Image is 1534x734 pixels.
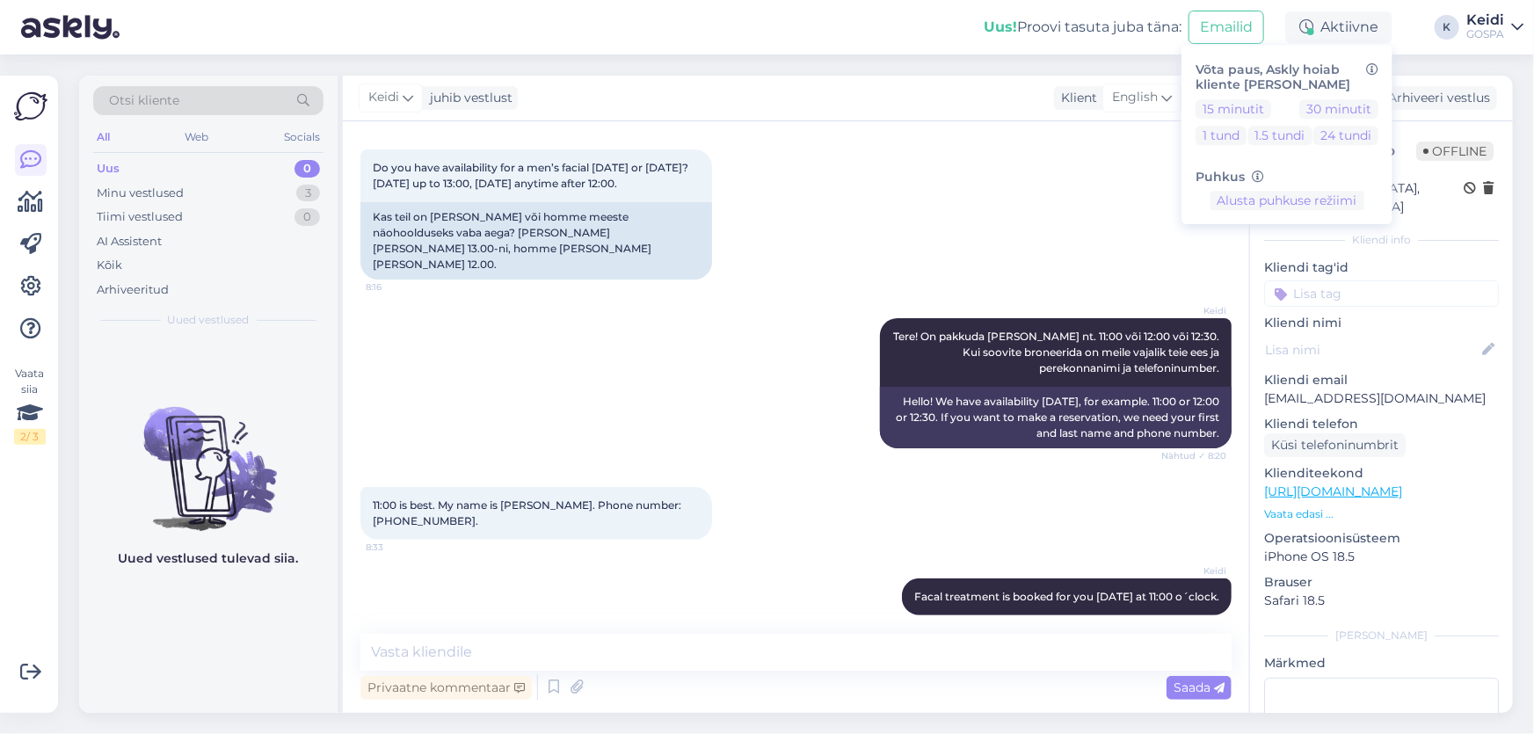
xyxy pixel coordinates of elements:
p: iPhone OS 18.5 [1264,548,1499,566]
a: KeidiGOSPA [1466,13,1523,41]
div: Uus [97,160,120,178]
span: 8:33 [366,541,432,554]
span: Otsi kliente [109,91,179,110]
span: Nähtud ✓ 8:20 [1160,449,1226,462]
div: juhib vestlust [423,89,513,107]
span: Uued vestlused [168,312,250,328]
span: Keidi [368,88,399,107]
div: Proovi tasuta juba täna: [984,17,1181,38]
p: Uued vestlused tulevad siia. [119,549,299,568]
div: Arhiveeritud [97,281,169,299]
div: 0 [294,208,320,226]
div: 2 / 3 [14,429,46,445]
div: Kas teil on [PERSON_NAME] või homme meeste näohoolduseks vaba aega? [PERSON_NAME] [PERSON_NAME] 1... [360,202,712,280]
span: Offline [1416,142,1494,161]
div: Arhiveeri vestlus [1362,86,1497,110]
div: Tiimi vestlused [97,208,183,226]
div: 0 [294,160,320,178]
div: Socials [280,126,324,149]
p: Vaata edasi ... [1264,506,1499,522]
button: 1.5 tundi [1248,126,1312,145]
h6: Puhkus [1196,170,1378,185]
div: Klient [1054,89,1097,107]
span: Facal treatment is booked for you [DATE] at 11:00 o´clock. [914,590,1219,603]
button: Alusta puhkuse režiimi [1210,192,1364,211]
button: 30 minutit [1299,99,1378,119]
p: Klienditeekond [1264,464,1499,483]
div: Küsi telefoninumbrit [1264,433,1406,457]
span: 8:40 [1160,616,1226,629]
span: 11:00 is best. My name is [PERSON_NAME]. Phone number: [PHONE_NUMBER]. [373,498,684,527]
img: No chats [79,375,338,534]
button: Emailid [1189,11,1264,44]
p: Operatsioonisüsteem [1264,529,1499,548]
div: Privaatne kommentaar [360,676,532,700]
p: Kliendi email [1264,371,1499,389]
p: Brauser [1264,573,1499,592]
button: 1 tund [1196,126,1247,145]
div: Minu vestlused [97,185,184,202]
span: Tere! On pakkuda [PERSON_NAME] nt. 11:00 või 12:00 või 12:30. Kui soovite broneerida on meile vaj... [893,330,1222,374]
p: [EMAIL_ADDRESS][DOMAIN_NAME] [1264,389,1499,408]
div: Aktiivne [1285,11,1392,43]
div: Kliendi info [1264,232,1499,248]
a: [URL][DOMAIN_NAME] [1264,483,1402,499]
button: 15 minutit [1196,99,1271,119]
div: Hello! We have availability [DATE], for example. 11:00 or 12:00 or 12:30. If you want to make a r... [880,387,1232,448]
div: K [1435,15,1459,40]
span: Keidi [1160,304,1226,317]
img: Askly Logo [14,90,47,123]
div: Kõik [97,257,122,274]
div: Keidi [1466,13,1504,27]
div: Vaata siia [14,366,46,445]
div: GOSPA [1466,27,1504,41]
span: Do you have availability for a men’s facial [DATE] or [DATE]? [DATE] up to 13:00, [DATE] anytime ... [373,161,691,190]
input: Lisa nimi [1265,340,1479,360]
button: 24 tundi [1313,126,1378,145]
p: Märkmed [1264,654,1499,672]
div: 3 [296,185,320,202]
div: Web [182,126,213,149]
p: Kliendi telefon [1264,415,1499,433]
input: Lisa tag [1264,280,1499,307]
p: Kliendi tag'id [1264,258,1499,277]
span: English [1112,88,1158,107]
p: Kliendi nimi [1264,314,1499,332]
span: Saada [1174,679,1225,695]
h6: Võta paus, Askly hoiab kliente [PERSON_NAME] [1196,62,1378,92]
span: 8:16 [366,280,432,294]
b: Uus! [984,18,1017,35]
span: Keidi [1160,564,1226,578]
div: AI Assistent [97,233,162,251]
p: Safari 18.5 [1264,592,1499,610]
div: [PERSON_NAME] [1264,628,1499,643]
div: All [93,126,113,149]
